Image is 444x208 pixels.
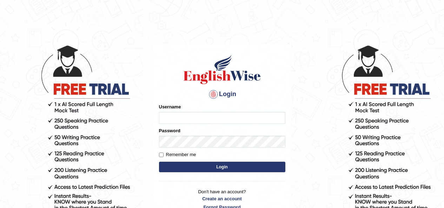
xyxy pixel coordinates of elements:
label: Username [159,103,181,110]
a: Create an account [159,195,285,202]
input: Remember me [159,153,164,157]
label: Remember me [159,151,196,158]
label: Password [159,127,180,134]
button: Login [159,162,285,172]
h4: Login [159,89,285,100]
img: Logo of English Wise sign in for intelligent practice with AI [182,54,262,85]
